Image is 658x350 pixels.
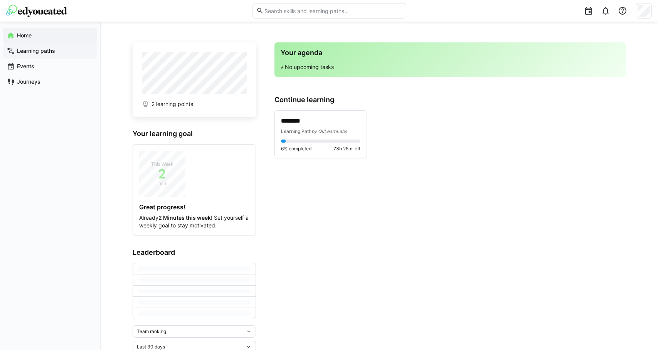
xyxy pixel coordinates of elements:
[281,128,311,134] span: Learning Path
[151,100,193,108] span: 2 learning points
[133,130,256,138] h3: Your learning goal
[133,248,256,257] h3: Leaderboard
[281,63,620,71] p: √ No upcoming tasks
[281,146,311,152] span: 6% completed
[311,128,347,134] span: by QuLearnLabs
[333,146,360,152] span: 73h 25m left
[137,328,166,335] span: Team ranking
[137,344,165,350] span: Last 30 days
[264,7,402,14] input: Search skills and learning paths…
[158,214,211,221] strong: 2 Minutes this week
[139,203,249,211] h4: Great progress!
[274,96,626,104] h3: Continue learning
[139,214,249,229] p: Already ! Set yourself a weekly goal to stay motivated.
[281,49,620,57] h3: Your agenda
